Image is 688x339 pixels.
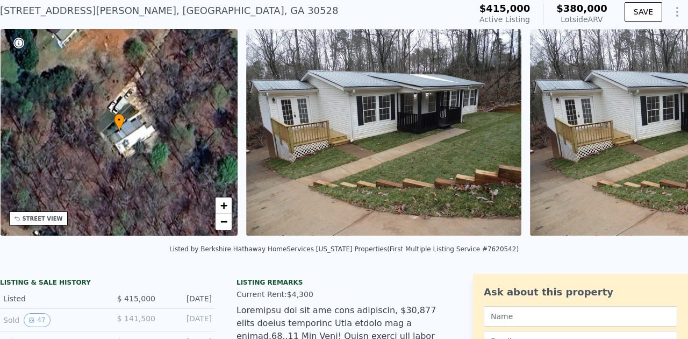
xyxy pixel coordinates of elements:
span: Current Rent: [236,290,287,299]
span: • [114,115,125,125]
span: $4,300 [287,290,313,299]
div: STREET VIEW [23,215,63,223]
button: Show Options [666,1,688,23]
img: Sale: 167221697 Parcel: 21045561 [246,29,521,236]
div: [DATE] [164,313,212,327]
button: View historical data [24,313,50,327]
div: [DATE] [164,293,212,304]
input: Name [484,306,677,327]
div: Sold [3,313,99,327]
span: $415,000 [479,3,531,14]
div: • [114,114,125,132]
span: $380,000 [556,3,607,14]
span: Active Listing [479,15,530,24]
div: Listing remarks [236,278,451,287]
div: Ask about this property [484,285,677,300]
button: SAVE [625,2,662,22]
span: $ 141,500 [117,314,155,323]
span: + [220,199,227,212]
span: − [220,215,227,228]
div: Listed [3,293,99,304]
a: Zoom out [216,214,232,230]
a: Zoom in [216,197,232,214]
div: Listed by Berkshire Hathaway HomeServices [US_STATE] Properties (First Multiple Listing Service #... [169,245,519,253]
div: Lotside ARV [556,14,607,25]
span: $ 415,000 [117,294,155,303]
